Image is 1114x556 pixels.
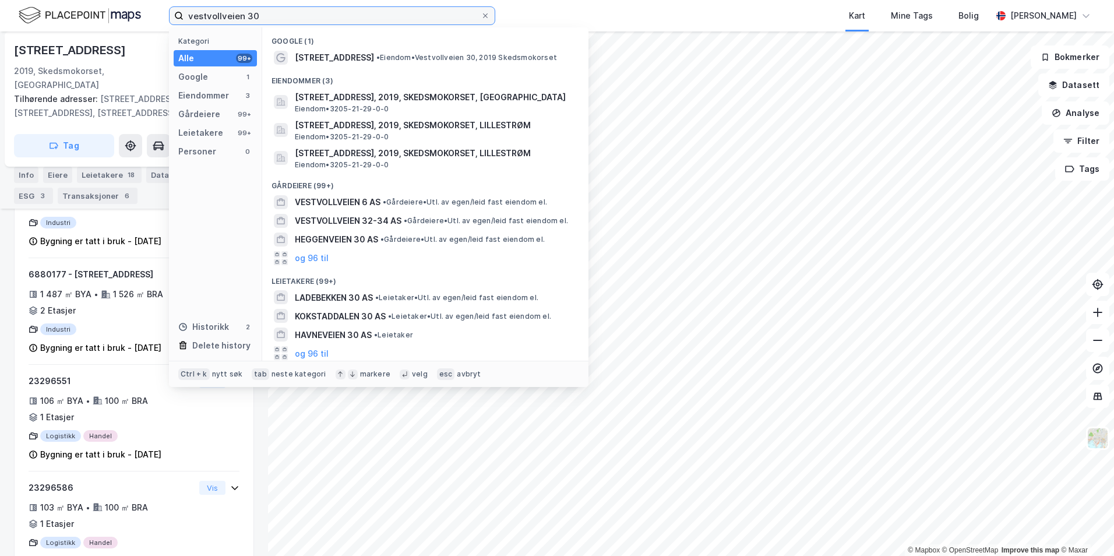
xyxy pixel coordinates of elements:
div: Delete history [192,339,251,353]
div: Leietakere [178,126,223,140]
a: OpenStreetMap [942,546,999,554]
div: Bygning er tatt i bruk - [DATE] [40,341,161,355]
div: 106 ㎡ BYA [40,394,83,408]
button: Bokmerker [1031,45,1109,69]
div: Ctrl + k [178,368,210,380]
span: Eiendom • 3205-21-29-0-0 [295,104,389,114]
div: Kart [849,9,865,23]
span: Eiendom • 3205-21-29-0-0 [295,160,389,170]
div: velg [412,370,428,379]
span: • [375,293,379,302]
div: Leietakere [77,167,142,183]
div: Alle [178,51,194,65]
span: [STREET_ADDRESS], 2019, SKEDSMOKORSET, LILLESTRØM [295,146,574,160]
div: 103 ㎡ BYA [40,501,83,515]
span: VESTVOLLVEIEN 32-34 AS [295,214,401,228]
div: • [86,503,90,512]
div: Gårdeiere [178,107,220,121]
div: 2019, Skedsmokorset, [GEOGRAPHIC_DATA] [14,64,188,92]
div: Datasett [146,167,190,183]
span: [STREET_ADDRESS], 2019, SKEDSMOKORSET, [GEOGRAPHIC_DATA] [295,90,574,104]
div: Leietakere (99+) [262,268,588,288]
span: • [376,53,380,62]
div: Bygning er tatt i bruk - [DATE] [40,448,161,462]
div: Kontrollprogram for chat [1056,500,1114,556]
div: 99+ [236,128,252,138]
div: 6 [121,190,133,202]
span: Leietaker • Utl. av egen/leid fast eiendom el. [388,312,551,321]
div: 0 [243,147,252,156]
div: 18 [125,169,137,181]
img: Z [1087,427,1109,449]
span: HEGGENVEIEN 30 AS [295,233,378,247]
span: VESTVOLLVEIEN 6 AS [295,195,380,209]
span: Leietaker [374,330,413,340]
a: Improve this map [1002,546,1059,554]
div: Google [178,70,208,84]
span: KOKSTADDALEN 30 AS [295,309,386,323]
div: 1 Etasjer [40,410,74,424]
span: Eiendom • 3205-21-29-0-0 [295,132,389,142]
span: [STREET_ADDRESS], 2019, SKEDSMOKORSET, LILLESTRØM [295,118,574,132]
button: og 96 til [295,251,329,265]
div: Mine Tags [891,9,933,23]
div: 1 526 ㎡ BRA [113,287,163,301]
button: Tag [14,134,114,157]
span: Gårdeiere • Utl. av egen/leid fast eiendom el. [383,198,547,207]
div: nytt søk [212,370,243,379]
div: 100 ㎡ BRA [105,394,148,408]
button: Vis [199,481,225,495]
div: 1 Etasjer [40,517,74,531]
span: Leietaker • Utl. av egen/leid fast eiendom el. [375,293,538,302]
div: neste kategori [272,370,326,379]
div: 2 Etasjer [40,304,76,318]
div: ESG [14,188,53,204]
div: Gårdeiere (99+) [262,172,588,193]
button: og 96 til [295,346,329,360]
span: • [404,216,407,225]
span: LADEBEKKEN 30 AS [295,291,373,305]
div: Eiendommer (3) [262,67,588,88]
div: 23296551 [29,374,195,388]
div: Bolig [958,9,979,23]
button: Filter [1053,129,1109,153]
div: esc [437,368,455,380]
div: 23296586 [29,481,195,495]
div: 2 [243,322,252,332]
div: Historikk [178,320,229,334]
div: 3 [37,190,48,202]
span: HAVNEVEIEN 30 AS [295,328,372,342]
div: Info [14,167,38,183]
div: 1 487 ㎡ BYA [40,287,91,301]
button: Tags [1055,157,1109,181]
div: Kategori [178,37,257,45]
div: Eiere [43,167,72,183]
span: • [380,235,384,244]
div: Personer [178,145,216,159]
span: • [388,312,392,321]
div: markere [360,370,390,379]
div: avbryt [457,370,481,379]
a: Mapbox [908,546,940,554]
span: Tilhørende adresser: [14,94,100,104]
div: • [86,396,90,406]
div: 100 ㎡ BRA [105,501,148,515]
div: Bygning er tatt i bruk - [DATE] [40,234,161,248]
button: Datasett [1038,73,1109,97]
span: Gårdeiere • Utl. av egen/leid fast eiendom el. [404,216,568,226]
button: Analyse [1042,101,1109,125]
div: Eiendommer [178,89,229,103]
div: 3 [243,91,252,100]
span: Eiendom • Vestvollveien 30, 2019 Skedsmokorset [376,53,557,62]
div: 99+ [236,110,252,119]
input: Søk på adresse, matrikkel, gårdeiere, leietakere eller personer [184,7,481,24]
span: • [383,198,386,206]
div: • [94,290,98,299]
div: Transaksjoner [58,188,138,204]
div: Google (1) [262,27,588,48]
div: 99+ [236,54,252,63]
div: [STREET_ADDRESS], [STREET_ADDRESS], [STREET_ADDRESS] [14,92,245,120]
div: [STREET_ADDRESS] [14,41,128,59]
span: • [374,330,378,339]
iframe: Chat Widget [1056,500,1114,556]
